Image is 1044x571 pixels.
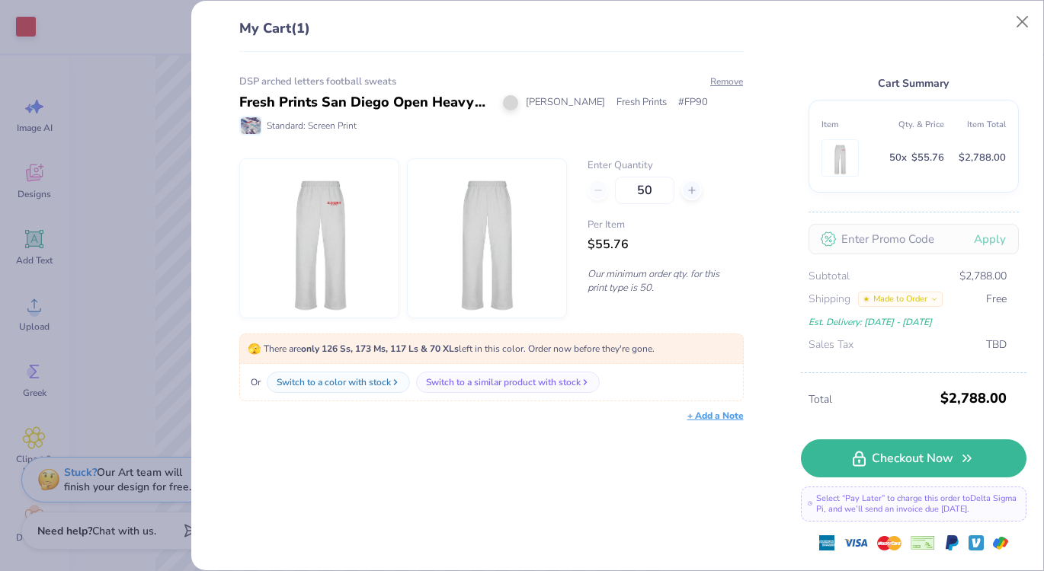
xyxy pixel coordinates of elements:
span: [PERSON_NAME] [526,95,605,110]
div: Est. Delivery: [DATE] - [DATE] [809,314,1007,330]
span: $55.76 [911,149,944,167]
span: 50 x [889,149,907,167]
span: Subtotal [809,268,850,285]
span: Per Item [588,218,743,233]
span: $2,788.00 [940,384,1007,412]
span: $2,788.00 [959,268,1007,285]
span: Sales Tax [809,337,853,353]
a: Checkout Now [801,439,1026,477]
span: Fresh Prints [616,95,667,110]
div: DSP arched letters football sweats [239,75,744,90]
div: Switch to a color with stock [277,375,391,389]
span: Standard: Screen Print [267,119,357,132]
img: Fresh Prints FP90 [421,159,552,317]
th: Qty. & Price [882,113,944,136]
button: Switch to a similar product with stock [416,372,600,393]
button: Remove [709,75,744,88]
img: visa [844,531,868,555]
div: Switch to a similar product with stock [426,375,581,389]
p: Our minimum order qty. for this print type is 50. [588,267,743,295]
img: cheque [911,535,935,550]
div: + Add a Note [687,409,744,423]
div: Select “Pay Later” to charge this order to Delta Sigma Pi , and we’ll send an invoice due [DATE]. [801,486,1026,522]
span: $55.76 [588,236,629,253]
th: Item Total [944,113,1006,136]
span: TBD [986,337,1007,353]
span: $2,788.00 [959,149,1006,167]
input: Enter Promo Code [809,224,1019,254]
img: Fresh Prints FP90 [254,159,385,317]
input: – – [615,177,674,204]
button: Switch to a color with stock [267,372,410,393]
span: 🫣 [248,342,261,356]
img: GPay [993,535,1008,550]
label: Enter Quantity [588,158,743,174]
img: Standard: Screen Print [241,117,261,134]
th: Item [821,113,883,136]
span: There are left in this color. Order now before they're gone. [248,343,655,355]
button: Close [1008,8,1037,37]
img: Venmo [969,535,984,550]
div: Cart Summary [809,75,1019,92]
span: Or [248,375,261,389]
span: # FP90 [678,95,708,110]
div: My Cart (1) [239,18,744,52]
span: Total [809,391,936,408]
img: master-card [877,531,901,555]
div: Made to Order [858,292,943,307]
strong: only 126 Ss, 173 Ms, 117 Ls & 70 XLs [301,343,459,355]
img: Fresh Prints FP90 [825,140,855,176]
div: Fresh Prints San Diego Open Heavyweight Sweatpants [239,92,492,113]
img: Paypal [944,535,959,550]
span: Free [986,291,1007,308]
span: Shipping [809,291,850,308]
img: express [819,535,834,550]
